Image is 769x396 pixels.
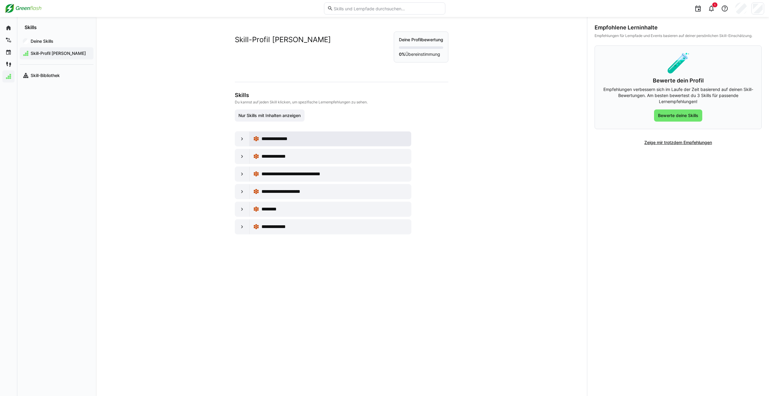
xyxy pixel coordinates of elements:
[602,53,754,72] div: 🧪
[235,109,305,122] button: Nur Skills mit Inhalten anzeigen
[640,136,716,149] button: Zeige mir trotzdem Empfehlungen
[399,51,443,57] p: Übereinstimmung
[235,92,447,99] h3: Skills
[399,52,405,57] strong: 0%
[595,24,762,31] div: Empfohlene Lerninhalte
[235,35,331,44] h2: Skill-Profil [PERSON_NAME]
[602,86,754,105] p: Empfehlungen verbessern sich im Laufe der Zeit basierend auf deinen Skill-Bewertungen. Am besten ...
[654,109,702,122] button: Bewerte deine Skills
[643,139,713,146] span: Zeige mir trotzdem Empfehlungen
[238,112,302,119] span: Nur Skills mit Inhalten anzeigen
[30,50,90,56] span: Skill-Profil [PERSON_NAME]
[595,33,762,38] div: Empfehlungen für Lernpfade und Events basieren auf deiner persönlichen Skill-Einschätzung.
[714,3,716,7] span: 1
[235,100,447,105] p: Du kannst auf jeden Skill klicken, um spezifische Lernempfehlungen zu sehen.
[602,77,754,84] h3: Bewerte dein Profil
[333,6,442,11] input: Skills und Lernpfade durchsuchen…
[657,112,699,119] span: Bewerte deine Skills
[399,37,443,43] p: Deine Profilbewertung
